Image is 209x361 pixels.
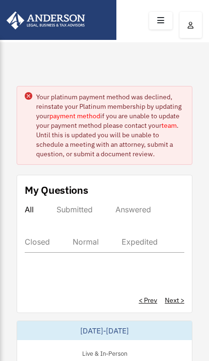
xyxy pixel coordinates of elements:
[25,237,50,247] div: Closed
[115,205,151,214] div: Answered
[161,121,177,130] a: team
[25,183,88,197] div: My Questions
[122,237,158,247] div: Expedited
[139,295,157,305] a: < Prev
[165,295,184,305] a: Next >
[25,205,34,214] div: All
[17,321,192,340] div: [DATE]-[DATE]
[75,348,135,358] div: Live & In-Person
[73,237,99,247] div: Normal
[49,112,100,120] a: payment method
[57,205,93,214] div: Submitted
[36,92,184,159] div: Your platinum payment method was declined, reinstate your Platinum membership by updating your if...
